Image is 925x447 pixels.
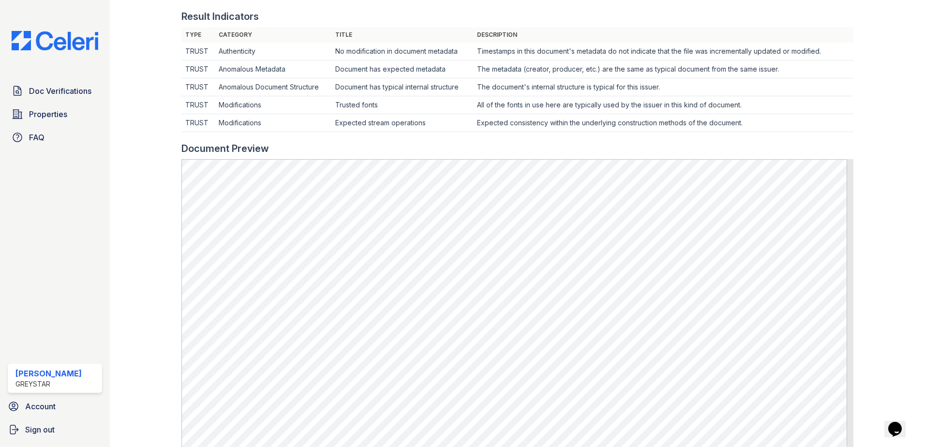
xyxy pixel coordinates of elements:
img: CE_Logo_Blue-a8612792a0a2168367f1c8372b55b34899dd931a85d93a1a3d3e32e68fde9ad4.png [4,31,106,50]
td: Anomalous Metadata [215,60,331,78]
div: Greystar [15,379,82,389]
span: Account [25,401,56,412]
td: Modifications [215,96,331,114]
th: Title [331,27,473,43]
td: Expected consistency within the underlying construction methods of the document. [473,114,853,132]
iframe: chat widget [884,408,915,437]
td: TRUST [181,60,215,78]
td: Document has expected metadata [331,60,473,78]
th: Type [181,27,215,43]
td: TRUST [181,96,215,114]
td: Trusted fonts [331,96,473,114]
a: Doc Verifications [8,81,102,101]
span: Sign out [25,424,55,435]
td: Expected stream operations [331,114,473,132]
th: Description [473,27,853,43]
td: Authenticity [215,43,331,60]
div: [PERSON_NAME] [15,368,82,379]
td: Document has typical internal structure [331,78,473,96]
td: TRUST [181,43,215,60]
td: Timestamps in this document's metadata do not indicate that the file was incrementally updated or... [473,43,853,60]
td: All of the fonts in use here are typically used by the issuer in this kind of document. [473,96,853,114]
span: FAQ [29,132,45,143]
td: The metadata (creator, producer, etc.) are the same as typical document from the same issuer. [473,60,853,78]
span: Doc Verifications [29,85,91,97]
div: Result Indicators [181,10,259,23]
td: TRUST [181,78,215,96]
th: Category [215,27,331,43]
td: The document's internal structure is typical for this issuer. [473,78,853,96]
a: FAQ [8,128,102,147]
a: Account [4,397,106,416]
span: Properties [29,108,67,120]
td: TRUST [181,114,215,132]
td: No modification in document metadata [331,43,473,60]
a: Properties [8,104,102,124]
td: Modifications [215,114,331,132]
a: Sign out [4,420,106,439]
td: Anomalous Document Structure [215,78,331,96]
div: Document Preview [181,142,269,155]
